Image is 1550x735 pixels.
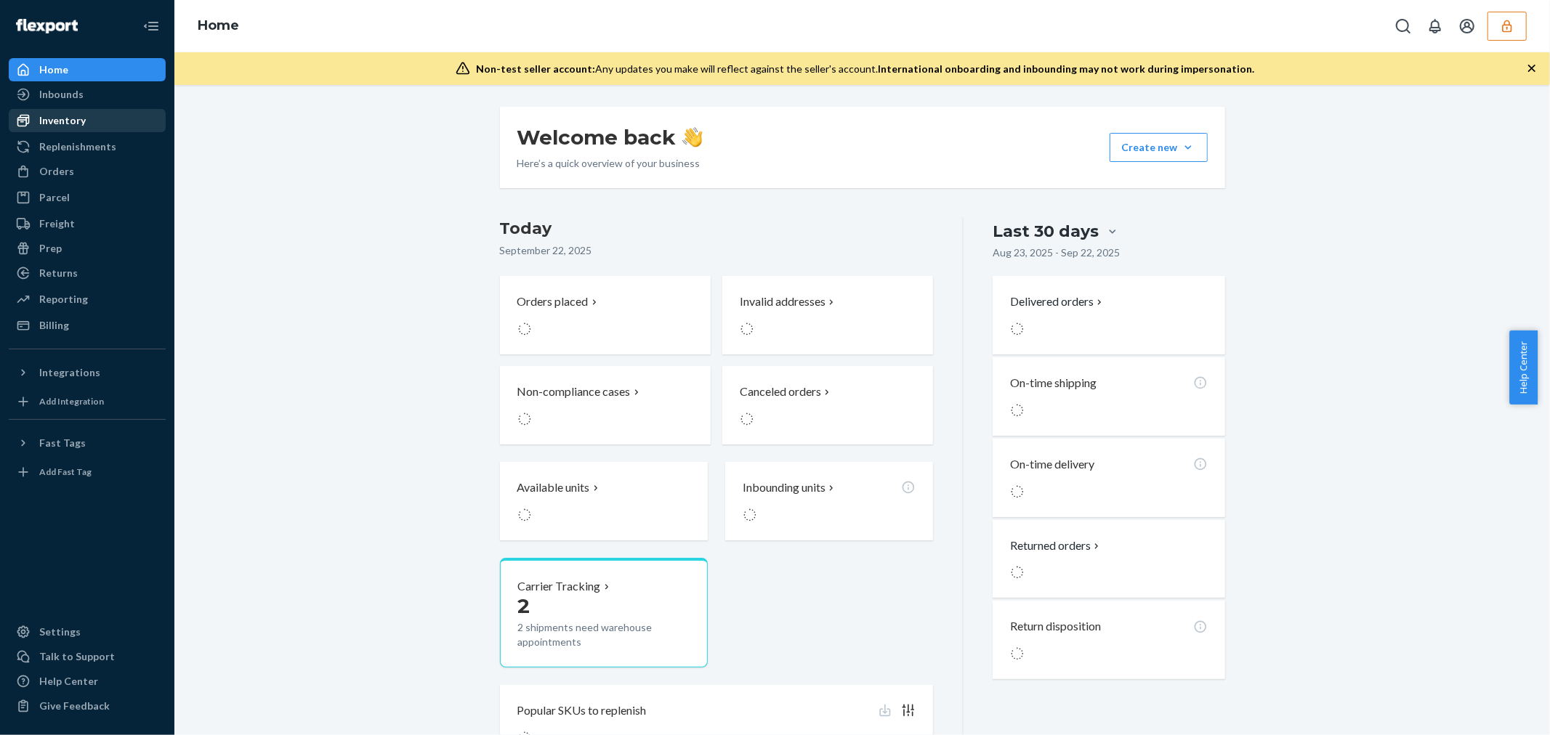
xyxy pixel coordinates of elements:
button: Close Navigation [137,12,166,41]
div: Billing [39,318,69,333]
a: Settings [9,620,166,643]
p: Inbounding units [743,479,826,496]
button: Integrations [9,361,166,384]
div: Last 30 days [993,220,1099,243]
div: Replenishments [39,139,116,154]
h1: Welcome back [517,124,703,150]
span: Non-test seller account: [476,62,595,75]
button: Canceled orders [722,366,933,444]
a: Help Center [9,670,166,693]
button: Create new [1110,133,1208,162]
a: Orders [9,160,166,183]
div: Fast Tags [39,436,86,450]
div: Orders [39,164,74,179]
div: Settings [39,625,81,639]
p: Popular SKUs to replenish [517,702,647,719]
ol: breadcrumbs [186,5,251,47]
div: Reporting [39,292,88,306]
p: Available units [517,479,590,496]
button: Open notifications [1421,12,1450,41]
a: Home [198,17,239,33]
button: Delivered orders [1010,293,1105,310]
button: Help Center [1509,330,1538,405]
a: Inventory [9,109,166,132]
div: Add Fast Tag [39,466,92,478]
img: hand-wave emoji [682,127,703,147]
span: Chat [32,10,62,23]
button: Talk to Support [9,645,166,668]
div: Parcel [39,190,70,205]
a: Prep [9,237,166,260]
a: Replenishments [9,135,166,158]
p: September 22, 2025 [500,243,934,258]
h3: Today [500,217,934,240]
button: Open Search Box [1389,12,1418,41]
a: Billing [9,314,166,337]
div: Inventory [39,113,86,128]
button: Give Feedback [9,694,166,718]
p: Here’s a quick overview of your business [517,156,703,171]
button: Fast Tags [9,431,166,455]
div: Add Integration [39,395,104,407]
img: Flexport logo [16,19,78,33]
p: On-time delivery [1010,456,1094,473]
p: Return disposition [1010,618,1101,635]
a: Home [9,58,166,81]
div: Freight [39,216,75,231]
div: Inbounds [39,87,84,102]
p: Invalid addresses [740,293,826,310]
p: Canceled orders [740,383,821,400]
div: Talk to Support [39,649,115,664]
div: Home [39,62,68,77]
a: Add Fast Tag [9,460,166,484]
a: Parcel [9,186,166,209]
a: Returns [9,261,166,285]
button: Carrier Tracking22 shipments need warehouse appointments [500,558,708,668]
div: Returns [39,266,78,280]
p: Aug 23, 2025 - Sep 22, 2025 [993,245,1120,260]
button: Open account menu [1453,12,1482,41]
a: Reporting [9,288,166,311]
p: 2 shipments need warehouse appointments [518,620,690,649]
div: Integrations [39,365,100,380]
button: Returned orders [1010,537,1102,554]
div: Help Center [39,674,98,689]
p: On-time shipping [1010,375,1097,391]
a: Add Integration [9,390,166,413]
a: Inbounds [9,83,166,106]
p: Carrier Tracking [518,578,601,595]
button: Invalid addresses [722,276,933,354]
button: Inbounding units [725,462,933,540]
span: International onboarding and inbounding may not work during impersonation. [878,62,1254,75]
p: Orders placed [517,293,589,310]
button: Orders placed [500,276,711,354]
button: Available units [500,462,708,540]
button: Non-compliance cases [500,366,711,444]
p: Non-compliance cases [517,383,631,400]
div: Give Feedback [39,699,110,713]
a: Freight [9,212,166,235]
div: Prep [39,241,62,256]
div: Any updates you make will reflect against the seller's account. [476,62,1254,76]
span: 2 [518,593,530,618]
